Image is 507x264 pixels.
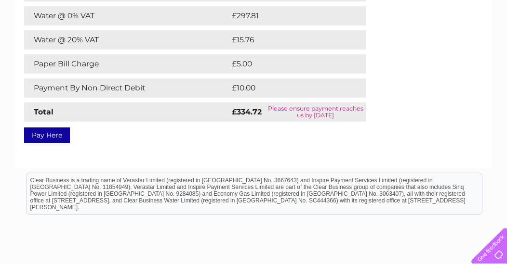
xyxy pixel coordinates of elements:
a: 0333 014 3131 [325,5,392,17]
td: £10.00 [229,78,347,98]
a: Energy [361,41,383,48]
img: logo.png [18,25,67,54]
a: Pay Here [24,127,70,143]
a: Telecoms [388,41,417,48]
a: Water [337,41,356,48]
strong: Total [34,107,53,116]
td: Payment By Non Direct Debit [24,78,229,98]
div: Clear Business is a trading name of Verastar Limited (registered in [GEOGRAPHIC_DATA] No. 3667643... [27,5,482,47]
td: Water @ 20% VAT [24,30,229,50]
td: £297.81 [229,6,348,25]
strong: £334.72 [232,107,262,116]
a: Log out [475,41,498,48]
td: Paper Bill Charge [24,54,229,74]
td: £15.76 [229,30,346,50]
td: Please ensure payment reaches us by [DATE] [265,102,366,122]
a: Blog [423,41,437,48]
a: Contact [443,41,467,48]
td: Water @ 0% VAT [24,6,229,25]
td: £5.00 [229,54,344,74]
